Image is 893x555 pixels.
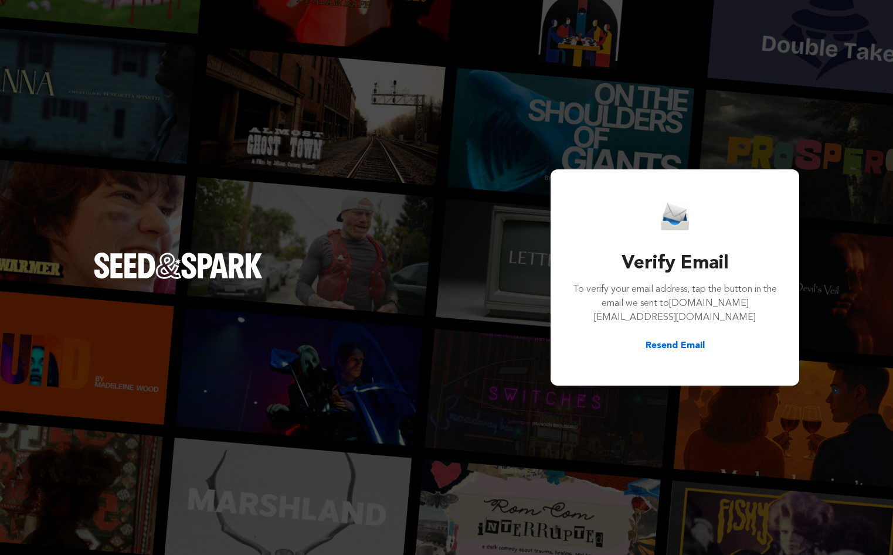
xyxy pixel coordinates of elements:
button: Resend Email [646,339,705,353]
h3: Verify Email [572,250,778,278]
p: To verify your email address, tap the button in the email we sent to [572,282,778,325]
span: [DOMAIN_NAME][EMAIL_ADDRESS][DOMAIN_NAME] [594,299,756,322]
img: Seed&Spark Email Icon [661,202,689,231]
img: Seed&Spark Logo [94,253,263,278]
a: Seed&Spark Homepage [94,253,263,302]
